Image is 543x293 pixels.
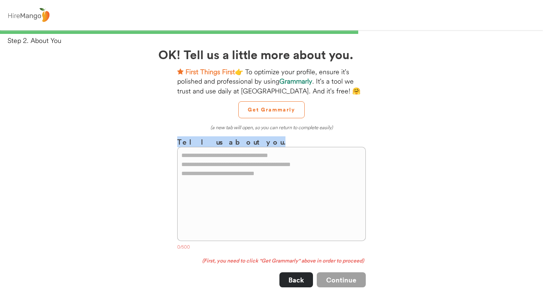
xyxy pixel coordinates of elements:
[177,136,366,147] h3: Tell us about you.
[317,272,366,287] button: Continue
[210,124,333,130] em: (a new tab will open, so you can return to complete easily)
[6,6,52,24] img: logo%20-%20hiremango%20gray.png
[177,257,366,265] div: (First, you need to click "Get Grammarly" above in order to proceed)
[279,272,313,287] button: Back
[158,45,385,63] h2: OK! Tell us a little more about you.
[186,67,235,76] strong: First Things First
[8,36,543,45] div: Step 2. About You
[2,30,541,34] div: 66%
[238,101,305,118] button: Get Grammarly
[177,67,366,96] div: 👉 To optimize your profile, ensure it's polished and professional by using . It's a tool we trust...
[177,244,366,252] div: 0/500
[279,77,312,85] strong: Grammarly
